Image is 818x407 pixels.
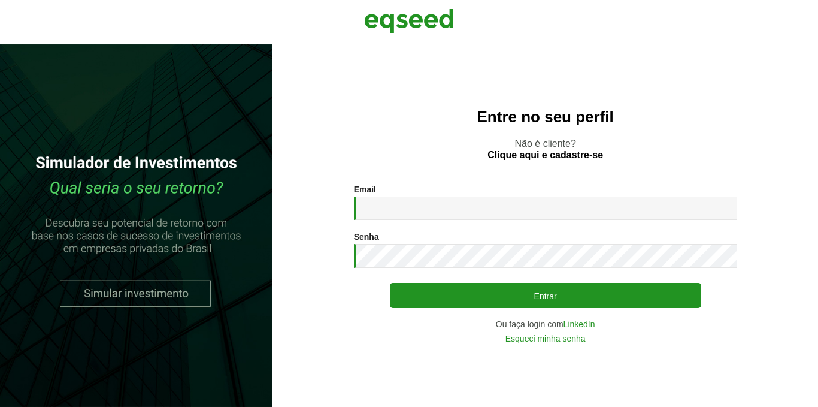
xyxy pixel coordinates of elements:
[296,138,794,161] p: Não é cliente?
[296,108,794,126] h2: Entre no seu perfil
[364,6,454,36] img: EqSeed Logo
[487,150,603,160] a: Clique aqui e cadastre-se
[354,320,737,328] div: Ou faça login com
[505,334,586,343] a: Esqueci minha senha
[354,233,379,241] label: Senha
[354,185,376,194] label: Email
[390,283,701,308] button: Entrar
[563,320,595,328] a: LinkedIn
